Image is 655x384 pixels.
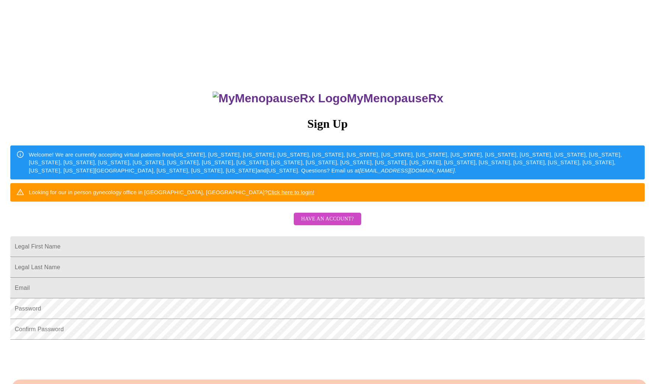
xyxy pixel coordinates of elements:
[10,343,122,372] iframe: reCAPTCHA
[11,92,645,105] h3: MyMenopauseRx
[213,92,347,105] img: MyMenopauseRx Logo
[268,189,314,195] a: Click here to login!
[359,167,455,174] em: [EMAIL_ADDRESS][DOMAIN_NAME]
[301,215,354,224] span: Have an account?
[29,185,314,199] div: Looking for our in person gynecology office in [GEOGRAPHIC_DATA], [GEOGRAPHIC_DATA]?
[292,221,363,227] a: Have an account?
[294,213,361,226] button: Have an account?
[10,117,645,131] h3: Sign Up
[29,148,639,177] div: Welcome! We are currently accepting virtual patients from [US_STATE], [US_STATE], [US_STATE], [US...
